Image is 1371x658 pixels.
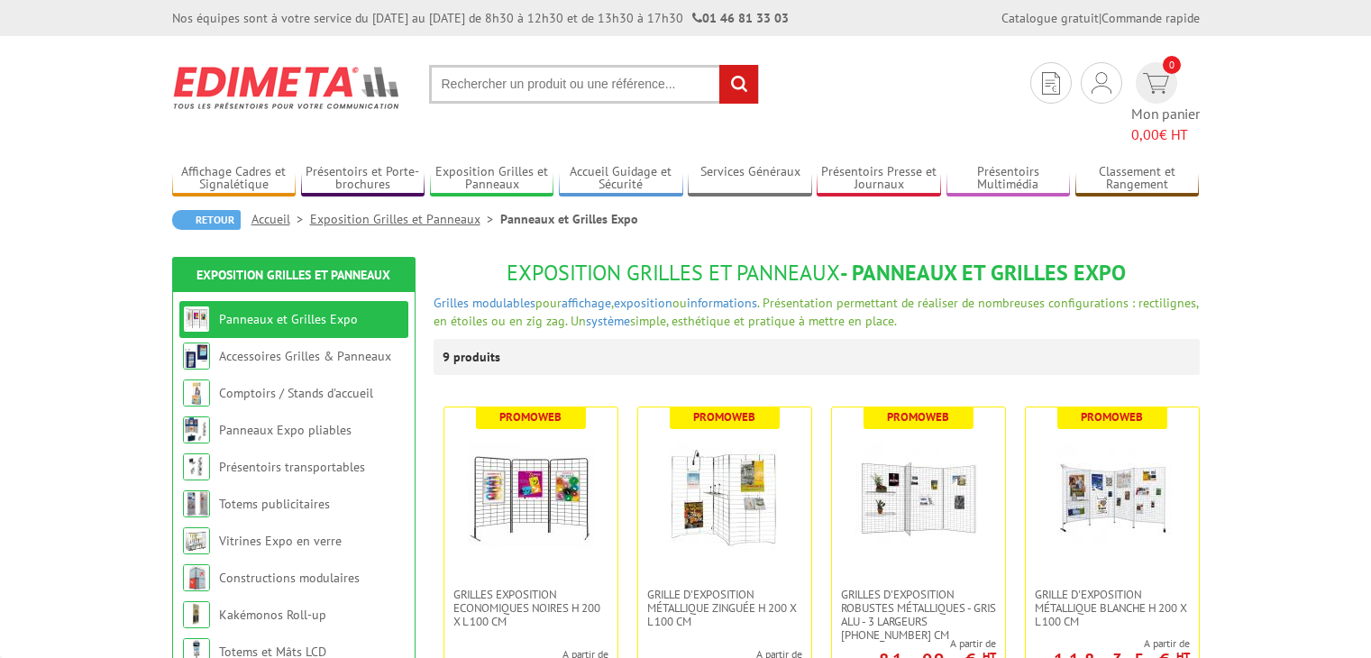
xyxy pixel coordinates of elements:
[183,416,210,443] img: Panneaux Expo pliables
[183,379,210,407] img: Comptoirs / Stands d'accueil
[251,211,310,227] a: Accueil
[647,588,802,628] span: Grille d'exposition métallique Zinguée H 200 x L 100 cm
[434,261,1200,285] h1: - Panneaux et Grilles Expo
[310,211,500,227] a: Exposition Grilles et Panneaux
[693,409,755,425] b: Promoweb
[1101,10,1200,26] a: Commande rapide
[586,313,630,329] a: système
[219,496,330,512] a: Totems publicitaires
[468,434,594,561] img: Grilles Exposition Economiques Noires H 200 x L 100 cm
[1131,104,1200,145] span: Mon panier
[719,65,758,104] input: rechercher
[172,210,241,230] a: Retour
[444,588,617,628] a: Grilles Exposition Economiques Noires H 200 x L 100 cm
[183,601,210,628] img: Kakémonos Roll-up
[1026,636,1190,651] span: A partir de
[887,409,949,425] b: Promoweb
[817,164,941,194] a: Présentoirs Presse et Journaux
[662,434,788,561] img: Grille d'exposition métallique Zinguée H 200 x L 100 cm
[430,164,554,194] a: Exposition Grilles et Panneaux
[499,409,562,425] b: Promoweb
[443,339,510,375] p: 9 produits
[172,9,789,27] div: Nos équipes sont à votre service du [DATE] au [DATE] de 8h30 à 12h30 et de 13h30 à 17h30
[507,259,840,287] span: Exposition Grilles et Panneaux
[183,527,210,554] img: Vitrines Expo en verre
[692,10,789,26] strong: 01 46 81 33 03
[434,295,469,311] a: Grilles
[197,267,390,283] a: Exposition Grilles et Panneaux
[183,453,210,480] img: Présentoirs transportables
[1131,124,1200,145] span: € HT
[562,295,611,311] a: affichage
[172,54,402,121] img: Edimeta
[453,588,608,628] span: Grilles Exposition Economiques Noires H 200 x L 100 cm
[1075,164,1200,194] a: Classement et Rangement
[219,348,391,364] a: Accessoires Grilles & Panneaux
[638,588,811,628] a: Grille d'exposition métallique Zinguée H 200 x L 100 cm
[832,588,1005,642] a: Grilles d'exposition robustes métalliques - gris alu - 3 largeurs [PHONE_NUMBER] cm
[855,434,982,561] img: Grilles d'exposition robustes métalliques - gris alu - 3 largeurs 70-100-120 cm
[472,295,535,311] a: modulables
[183,564,210,591] img: Constructions modulaires
[1163,56,1181,74] span: 0
[183,490,210,517] img: Totems publicitaires
[219,459,365,475] a: Présentoirs transportables
[687,295,757,311] a: informations
[219,570,360,586] a: Constructions modulaires
[1092,72,1111,94] img: devis rapide
[500,210,638,228] li: Panneaux et Grilles Expo
[1131,62,1200,145] a: devis rapide 0 Mon panier 0,00€ HT
[429,65,759,104] input: Rechercher un produit ou une référence...
[1042,72,1060,95] img: devis rapide
[841,588,996,642] span: Grilles d'exposition robustes métalliques - gris alu - 3 largeurs [PHONE_NUMBER] cm
[1049,434,1175,561] img: Grille d'exposition métallique blanche H 200 x L 100 cm
[301,164,425,194] a: Présentoirs et Porte-brochures
[1001,10,1099,26] a: Catalogue gratuit
[219,385,373,401] a: Comptoirs / Stands d'accueil
[832,636,996,651] span: A partir de
[1131,125,1159,143] span: 0,00
[1035,588,1190,628] span: Grille d'exposition métallique blanche H 200 x L 100 cm
[434,295,1198,329] span: pour , ou . Présentation permettant de réaliser de nombreuses configurations : rectilignes, en ét...
[1026,588,1199,628] a: Grille d'exposition métallique blanche H 200 x L 100 cm
[614,295,672,311] a: exposition
[219,311,358,327] a: Panneaux et Grilles Expo
[1081,409,1143,425] b: Promoweb
[183,343,210,370] img: Accessoires Grilles & Panneaux
[946,164,1071,194] a: Présentoirs Multimédia
[172,164,297,194] a: Affichage Cadres et Signalétique
[183,306,210,333] img: Panneaux et Grilles Expo
[219,422,352,438] a: Panneaux Expo pliables
[1143,73,1169,94] img: devis rapide
[688,164,812,194] a: Services Généraux
[219,607,326,623] a: Kakémonos Roll-up
[219,533,342,549] a: Vitrines Expo en verre
[1001,9,1200,27] div: |
[559,164,683,194] a: Accueil Guidage et Sécurité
